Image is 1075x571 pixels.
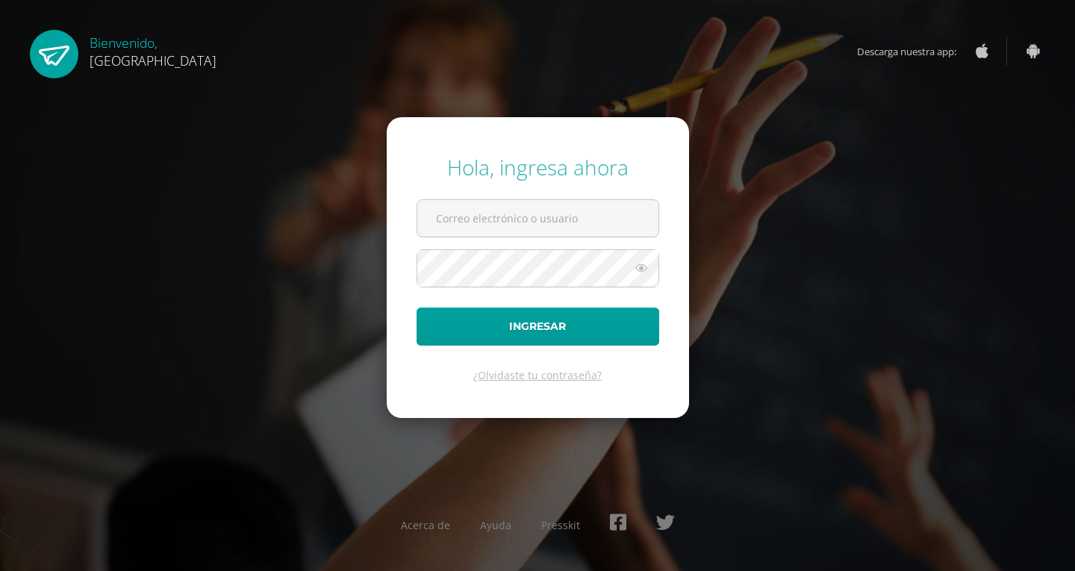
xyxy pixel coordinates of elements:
[480,518,511,532] a: Ayuda
[417,308,659,346] button: Ingresar
[541,518,580,532] a: Presskit
[417,200,658,237] input: Correo electrónico o usuario
[90,30,216,69] div: Bienvenido,
[857,37,971,66] span: Descarga nuestra app:
[417,153,659,181] div: Hola, ingresa ahora
[473,368,602,382] a: ¿Olvidaste tu contraseña?
[401,518,450,532] a: Acerca de
[90,52,216,69] span: [GEOGRAPHIC_DATA]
